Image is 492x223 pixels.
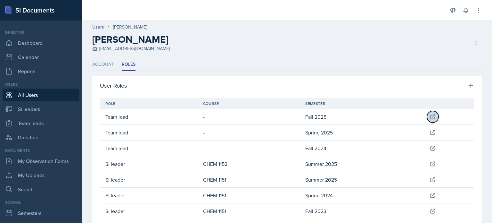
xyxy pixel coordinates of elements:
[3,148,79,153] div: Documents
[300,188,424,203] td: Spring 2024
[3,51,79,64] a: Calendar
[3,207,79,219] a: Semesters
[198,125,300,141] td: -
[3,103,79,116] a: Si leaders
[92,24,104,30] a: Users
[92,45,170,52] div: [EMAIL_ADDRESS][DOMAIN_NAME]
[3,30,79,35] div: Director
[3,169,79,182] a: My Uploads
[92,58,114,71] li: Account
[3,65,79,78] a: Reports
[300,203,424,219] td: Fall 2023
[100,203,198,219] td: Si leader
[3,37,79,49] a: Dashboard
[92,34,168,45] h2: [PERSON_NAME]
[300,172,424,188] td: Summer 2025
[300,109,424,125] td: Fall 2025
[100,188,198,203] td: Si leader
[100,141,198,156] td: Team lead
[100,156,198,172] td: Si leader
[198,172,300,188] td: CHEM 1151
[3,131,79,144] a: Directors
[122,58,135,71] li: Roles
[3,117,79,130] a: Team leads
[198,188,300,203] td: CHEM 1151
[3,89,79,101] a: All Users
[3,183,79,196] a: Search
[300,156,424,172] td: Summer 2025
[198,156,300,172] td: CHEM 1152
[100,81,127,90] h3: User Roles
[300,98,424,109] th: Semester
[3,155,79,167] a: My Observation Forms
[113,24,147,30] div: [PERSON_NAME]
[198,98,300,109] th: Course
[198,203,300,219] td: CHEM 1151
[100,125,198,141] td: Team lead
[100,109,198,125] td: Team lead
[198,141,300,156] td: -
[300,141,424,156] td: Fall 2024
[100,172,198,188] td: Si leader
[100,98,198,109] th: Role
[198,109,300,125] td: -
[3,81,79,87] div: Users
[3,200,79,205] div: School
[300,125,424,141] td: Spring 2025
